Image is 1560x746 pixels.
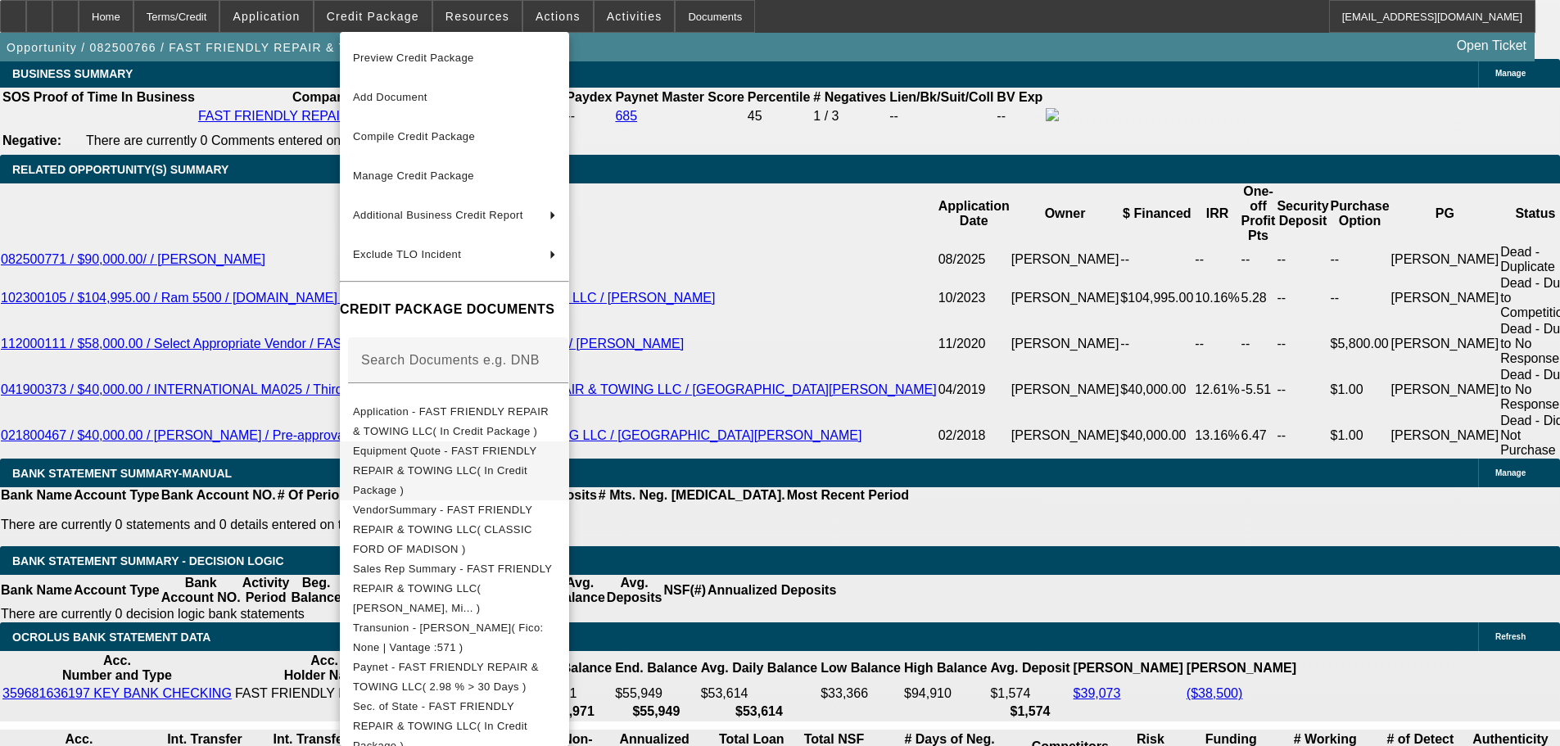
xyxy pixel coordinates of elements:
[353,130,475,142] span: Compile Credit Package
[353,209,523,221] span: Additional Business Credit Report
[353,661,539,693] span: Paynet - FAST FRIENDLY REPAIR & TOWING LLC( 2.98 % > 30 Days )
[340,300,569,319] h4: CREDIT PACKAGE DOCUMENTS
[340,441,569,500] button: Equipment Quote - FAST FRIENDLY REPAIR & TOWING LLC( In Credit Package )
[361,353,540,367] mat-label: Search Documents e.g. DNB
[340,618,569,658] button: Transunion - Holstein, Josh( Fico: None | Vantage :571 )
[353,445,536,496] span: Equipment Quote - FAST FRIENDLY REPAIR & TOWING LLC( In Credit Package )
[340,500,569,559] button: VendorSummary - FAST FRIENDLY REPAIR & TOWING LLC( CLASSIC FORD OF MADISON )
[340,658,569,697] button: Paynet - FAST FRIENDLY REPAIR & TOWING LLC( 2.98 % > 30 Days )
[353,622,544,653] span: Transunion - [PERSON_NAME]( Fico: None | Vantage :571 )
[353,504,532,555] span: VendorSummary - FAST FRIENDLY REPAIR & TOWING LLC( CLASSIC FORD OF MADISON )
[353,91,427,103] span: Add Document
[353,248,461,260] span: Exclude TLO Incident
[340,402,569,441] button: Application - FAST FRIENDLY REPAIR & TOWING LLC( In Credit Package )
[340,559,569,618] button: Sales Rep Summary - FAST FRIENDLY REPAIR & TOWING LLC( Culligan, Mi... )
[353,170,474,182] span: Manage Credit Package
[353,52,474,64] span: Preview Credit Package
[353,405,549,437] span: Application - FAST FRIENDLY REPAIR & TOWING LLC( In Credit Package )
[353,563,552,614] span: Sales Rep Summary - FAST FRIENDLY REPAIR & TOWING LLC( [PERSON_NAME], Mi... )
